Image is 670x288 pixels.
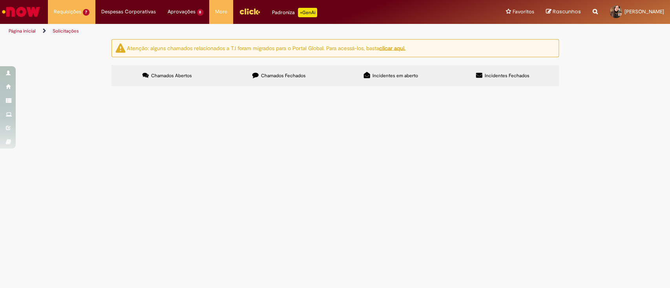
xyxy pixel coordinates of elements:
[553,8,581,15] span: Rascunhos
[168,8,195,16] span: Aprovações
[54,8,81,16] span: Requisições
[298,8,317,17] p: +GenAi
[485,72,529,79] span: Incidentes Fechados
[9,28,36,34] a: Página inicial
[83,9,89,16] span: 7
[379,44,405,51] a: clicar aqui.
[197,9,204,16] span: 8
[624,8,664,15] span: [PERSON_NAME]
[513,8,534,16] span: Favoritos
[272,8,317,17] div: Padroniza
[1,4,41,20] img: ServiceNow
[6,24,441,38] ul: Trilhas de página
[151,72,192,79] span: Chamados Abertos
[239,5,260,17] img: click_logo_yellow_360x200.png
[215,8,227,16] span: More
[53,28,79,34] a: Solicitações
[101,8,156,16] span: Despesas Corporativas
[546,8,581,16] a: Rascunhos
[372,72,418,79] span: Incidentes em aberto
[261,72,306,79] span: Chamados Fechados
[127,44,405,51] ng-bind-html: Atenção: alguns chamados relacionados a T.I foram migrados para o Portal Global. Para acessá-los,...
